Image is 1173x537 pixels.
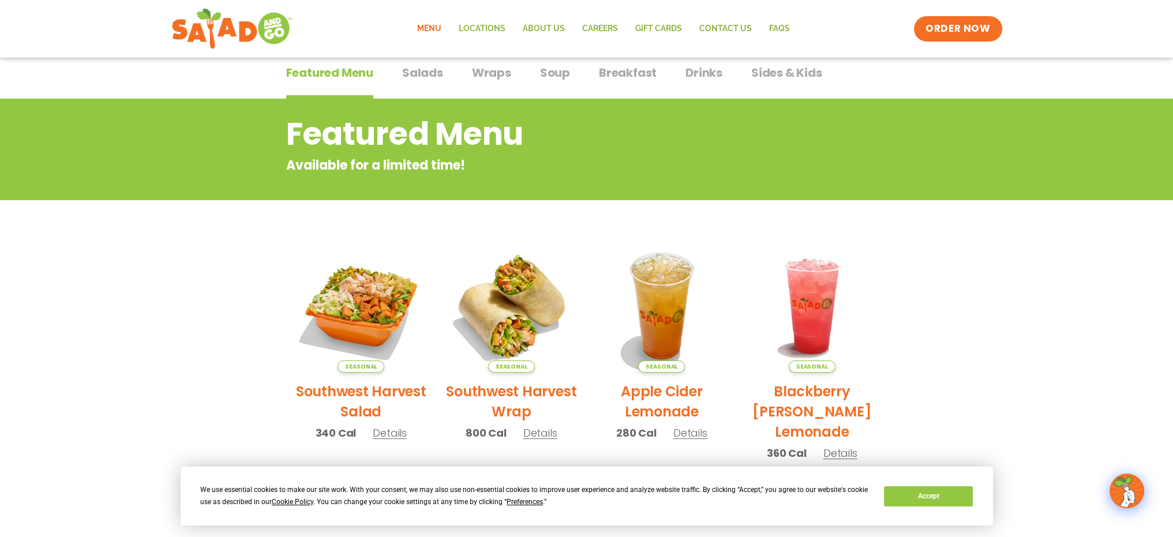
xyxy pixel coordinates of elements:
span: Seasonal [638,360,685,373]
span: Details [823,446,857,460]
span: Seasonal [789,360,835,373]
button: Accept [884,486,973,506]
img: Product photo for Southwest Harvest Wrap [445,239,578,373]
a: Locations [450,16,514,42]
nav: Menu [409,16,799,42]
div: Cookie Consent Prompt [181,467,993,525]
img: Product photo for Blackberry Bramble Lemonade [745,239,879,373]
span: Details [673,426,707,440]
span: Cookie Policy [272,498,313,506]
p: Available for a limited time! [286,156,795,175]
span: 360 Cal [767,445,807,461]
h2: Blackberry [PERSON_NAME] Lemonade [745,381,879,442]
span: 800 Cal [466,425,507,441]
span: Wraps [472,64,511,81]
span: Seasonal [338,360,384,373]
span: Sides & Kids [751,64,822,81]
span: Preferences [507,498,543,506]
span: Drinks [685,64,722,81]
a: About Us [514,16,574,42]
a: GIFT CARDS [627,16,691,42]
div: Tabbed content [286,60,887,99]
span: ORDER NOW [925,22,990,36]
span: Salads [402,64,443,81]
img: Product photo for Southwest Harvest Salad [295,239,428,373]
h2: Featured Menu [286,111,795,157]
span: Details [373,426,407,440]
span: Breakfast [599,64,657,81]
span: Soup [540,64,570,81]
div: We use essential cookies to make our site work. With your consent, we may also use non-essential ... [200,484,870,508]
a: ORDER NOW [914,16,1002,42]
img: new-SAG-logo-768×292 [171,6,293,52]
span: 340 Cal [316,425,357,441]
a: Careers [574,16,627,42]
h2: Apple Cider Lemonade [595,381,729,422]
a: FAQs [760,16,799,42]
a: Contact Us [691,16,760,42]
h2: Southwest Harvest Salad [295,381,428,422]
span: Featured Menu [286,64,373,81]
span: Details [523,426,557,440]
h2: Southwest Harvest Wrap [445,381,578,422]
span: Seasonal [488,360,535,373]
img: Product photo for Apple Cider Lemonade [595,239,729,373]
a: Menu [409,16,450,42]
img: wpChatIcon [1111,475,1143,507]
span: 280 Cal [616,425,657,441]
